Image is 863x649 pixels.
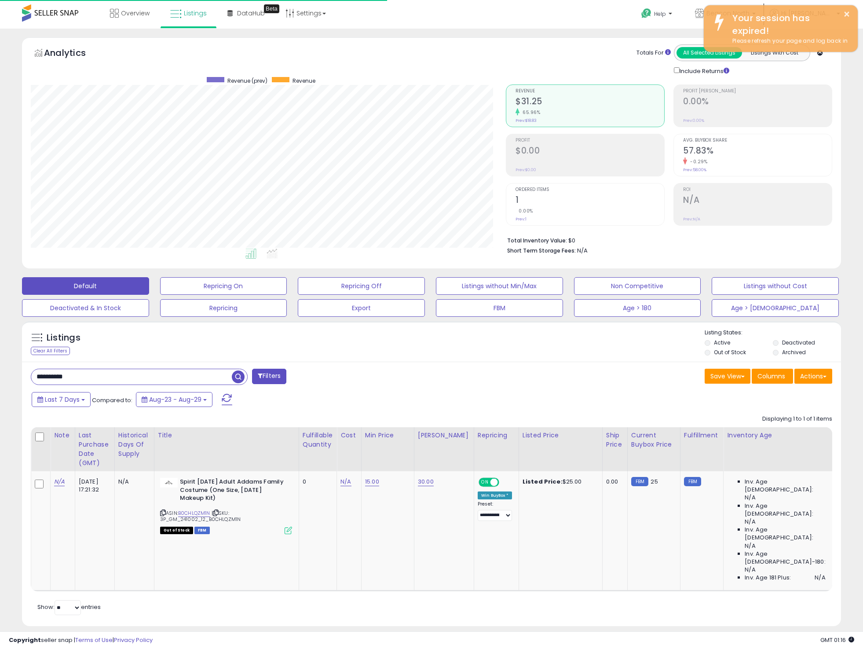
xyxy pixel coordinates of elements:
[418,477,434,486] a: 30.00
[47,332,80,344] h5: Listings
[745,550,825,566] span: Inv. Age [DEMOGRAPHIC_DATA]-180:
[22,277,149,295] button: Default
[712,277,839,295] button: Listings without Cost
[641,8,652,19] i: Get Help
[160,277,287,295] button: Repricing On
[160,478,178,488] img: 21sdPsD0SsL._SL40_.jpg
[745,478,825,494] span: Inv. Age [DEMOGRAPHIC_DATA]:
[194,527,210,534] span: FBM
[478,501,512,521] div: Preset:
[794,369,832,384] button: Actions
[683,195,832,207] h2: N/A
[519,109,540,116] small: 65.96%
[160,527,193,534] span: All listings that are currently out of stock and unavailable for purchase on Amazon
[516,89,664,94] span: Revenue
[158,431,295,440] div: Title
[516,187,664,192] span: Ordered Items
[714,339,730,346] label: Active
[742,47,807,59] button: Listings With Cost
[252,369,286,384] button: Filters
[516,208,533,214] small: 0.00%
[745,526,825,542] span: Inv. Age [DEMOGRAPHIC_DATA]:
[782,348,806,356] label: Archived
[516,216,527,222] small: Prev: 1
[54,477,65,486] a: N/A
[178,510,210,517] a: B0CHLQZM1N
[654,10,666,18] span: Help
[683,96,832,108] h2: 0.00%
[31,347,70,355] div: Clear All Filters
[45,395,80,404] span: Last 7 Days
[683,187,832,192] span: ROI
[782,339,815,346] label: Deactivated
[683,89,832,94] span: Profit [PERSON_NAME]
[136,392,212,407] button: Aug-23 - Aug-29
[516,118,537,123] small: Prev: $18.83
[180,478,287,505] b: Spirit [DATE] Adult Addams Family Costume (One Size, [DATE] Makeup Kit)
[44,47,103,61] h5: Analytics
[523,477,563,486] b: Listed Price:
[293,77,315,84] span: Revenue
[418,431,470,440] div: [PERSON_NAME]
[160,510,241,523] span: | SKU: 3P_GM_241002_12_B0CHLQZM1N
[577,246,588,255] span: N/A
[340,431,358,440] div: Cost
[745,494,755,502] span: N/A
[523,478,596,486] div: $25.00
[22,299,149,317] button: Deactivated & In Stock
[705,329,841,337] p: Listing States:
[79,478,108,494] div: [DATE] 17:21:32
[762,415,832,423] div: Displaying 1 to 1 of 1 items
[683,167,706,172] small: Prev: 58.00%
[714,348,746,356] label: Out of Stock
[677,47,742,59] button: All Selected Listings
[727,431,828,440] div: Inventory Age
[636,49,671,57] div: Totals For
[745,518,755,526] span: N/A
[684,431,720,440] div: Fulfillment
[365,477,379,486] a: 15.00
[667,66,740,76] div: Include Returns
[237,9,265,18] span: DataHub
[745,542,755,550] span: N/A
[745,502,825,518] span: Inv. Age [DEMOGRAPHIC_DATA]:
[9,636,41,644] strong: Copyright
[606,431,624,449] div: Ship Price
[365,431,410,440] div: Min Price
[160,478,292,533] div: ASIN:
[478,491,512,499] div: Win BuyBox *
[745,574,791,582] span: Inv. Age 181 Plus:
[651,477,658,486] span: 25
[820,636,854,644] span: 2025-09-7 01:16 GMT
[160,299,287,317] button: Repricing
[516,96,664,108] h2: $31.25
[9,636,153,645] div: seller snap | |
[683,146,832,158] h2: 57.83%
[631,431,677,449] div: Current Buybox Price
[606,478,621,486] div: 0.00
[516,146,664,158] h2: $0.00
[118,478,147,486] div: N/A
[118,431,150,458] div: Historical Days Of Supply
[92,396,132,404] span: Compared to:
[75,636,113,644] a: Terms of Use
[516,195,664,207] h2: 1
[507,247,576,254] b: Short Term Storage Fees:
[523,431,599,440] div: Listed Price
[631,477,648,486] small: FBM
[843,9,850,20] button: ×
[726,12,851,37] div: Your session has expired!
[574,277,701,295] button: Non Competitive
[516,138,664,143] span: Profit
[298,299,425,317] button: Export
[340,477,351,486] a: N/A
[757,372,785,381] span: Columns
[683,138,832,143] span: Avg. Buybox Share
[684,477,701,486] small: FBM
[436,277,563,295] button: Listings without Min/Max
[815,574,825,582] span: N/A
[32,392,91,407] button: Last 7 Days
[726,37,851,45] div: Please refresh your page and log back in
[54,431,71,440] div: Note
[227,77,267,84] span: Revenue (prev)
